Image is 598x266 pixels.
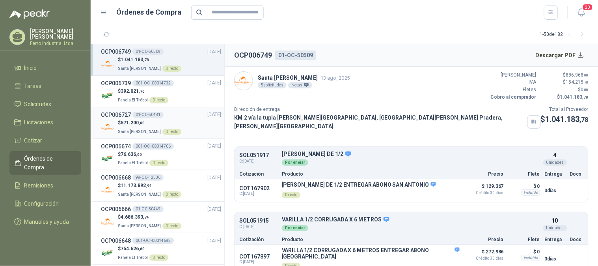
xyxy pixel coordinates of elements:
[101,111,131,119] h3: OCP006727
[101,152,115,165] img: Company Logo
[239,260,277,264] span: C: [DATE]
[583,95,589,99] span: ,78
[543,159,567,166] div: Unidades
[540,28,589,41] div: 1 - 50 de 182
[118,255,148,260] span: Panela El Trébol
[101,205,131,214] h3: OCP006666
[560,94,589,100] span: 1.041.183
[584,80,589,84] span: ,78
[541,113,589,126] p: $
[24,118,54,127] span: Licitaciones
[239,253,277,260] p: COT167897
[239,224,277,230] span: C: [DATE]
[101,57,115,71] img: Company Logo
[101,246,115,260] img: Company Logo
[239,237,277,242] p: Cotización
[288,82,312,88] div: Notas
[541,106,589,113] p: Total al Proveedor
[545,186,565,195] p: 3 días
[207,48,221,56] span: [DATE]
[101,205,221,230] a: OCP00666601-OC-50449[DATE] Company Logo$4.686.393,74Santa [PERSON_NAME]Directo
[541,79,589,86] p: $
[162,191,181,198] div: Directo
[207,142,221,150] span: [DATE]
[24,154,74,172] span: Órdenes de Compra
[24,136,43,145] span: Cotizar
[570,237,583,242] p: Docs
[464,182,504,195] p: $ 129.367
[118,119,181,127] p: $
[543,225,567,231] div: Unidades
[522,189,540,196] div: Incluido
[566,72,589,78] span: 886.968
[9,214,81,229] a: Manuales y ayuda
[118,66,161,71] span: Santa [PERSON_NAME]
[121,183,152,188] span: 11.173.892
[239,191,277,196] span: C: [DATE]
[509,247,540,257] p: $ 0
[282,159,308,166] div: Por enviar
[149,160,168,166] div: Directo
[143,215,149,219] span: ,74
[101,89,115,103] img: Company Logo
[584,73,589,77] span: ,00
[24,217,69,226] span: Manuales y ayuda
[149,97,168,103] div: Directo
[207,79,221,87] span: [DATE]
[139,247,145,251] span: ,60
[282,151,540,158] p: [PERSON_NAME] DE 1/2
[570,172,583,176] p: Docs
[234,106,541,113] p: Dirección de entrega
[541,86,589,94] p: $
[162,129,181,135] div: Directo
[101,142,221,167] a: OCP006674001-OC -00014706[DATE] Company Logo$76.636,00Panela El TrébolDirecto
[132,112,164,118] div: 01-OC-50481
[118,129,161,134] span: Santa [PERSON_NAME]
[239,218,277,224] p: SOL051915
[101,79,221,104] a: OCP006739001-OC -00014732[DATE] Company Logo$392.021,70Panela El TrébolDirecto
[118,224,161,228] span: Santa [PERSON_NAME]
[118,182,181,189] p: $
[258,73,350,82] p: Santa [PERSON_NAME]
[580,116,589,124] span: ,78
[9,178,81,193] a: Remisiones
[321,75,350,81] span: 13 ago, 2025
[464,191,504,195] span: Crédito 30 días
[24,199,59,208] span: Configuración
[118,161,148,165] span: Panela El Trébol
[582,4,593,11] span: 20
[282,225,308,231] div: Por enviar
[566,79,589,85] span: 154.215
[207,206,221,213] span: [DATE]
[509,172,540,176] p: Flete
[489,71,537,79] p: [PERSON_NAME]
[146,184,152,188] span: ,94
[541,94,589,101] p: $
[552,216,558,225] p: 10
[282,247,460,260] p: VARILLA 1/2 CORRUGADA X 6 METROS ENTREGAR ABONO [GEOGRAPHIC_DATA]
[489,94,537,101] p: Cobro al comprador
[118,214,181,221] p: $
[118,98,148,102] span: Panela El Trébol
[101,236,131,245] h3: OCP006648
[24,82,42,90] span: Tareas
[545,254,565,264] p: 3 días
[139,121,145,125] span: ,00
[132,143,174,150] div: 001-OC -00014706
[282,192,300,198] div: Directo
[162,66,181,72] div: Directo
[24,100,52,109] span: Solicitudes
[207,111,221,118] span: [DATE]
[101,111,221,135] a: OCP00672701-OC-50481[DATE] Company Logo$571.200,00Santa [PERSON_NAME]Directo
[9,115,81,130] a: Licitaciones
[139,89,145,94] span: ,70
[531,47,589,63] button: Descargar PDF
[9,9,50,19] img: Logo peakr
[464,172,504,176] p: Precio
[509,182,540,191] p: $ 0
[9,151,81,175] a: Órdenes de Compra
[24,64,37,72] span: Inicio
[9,196,81,211] a: Configuración
[282,182,436,189] p: [PERSON_NAME] DE 1/2 ENTREGAR ABONO SAN ANTONIO
[234,113,524,131] p: KM 2 vía la tupia [PERSON_NAME][GEOGRAPHIC_DATA], [GEOGRAPHIC_DATA][PERSON_NAME] Pradera , [PERSO...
